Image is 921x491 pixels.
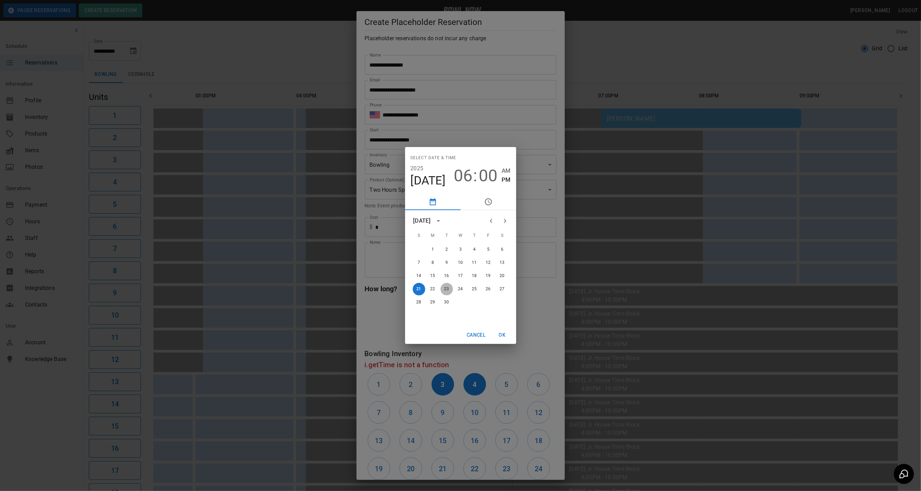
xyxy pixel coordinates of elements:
button: calendar view is open, switch to year view [433,215,444,227]
button: 12 [482,257,495,269]
button: 24 [454,283,467,295]
button: Previous month [484,214,498,228]
button: 21 [413,283,425,295]
button: 1 [427,243,439,256]
button: 2 [441,243,453,256]
button: 13 [496,257,509,269]
button: 9 [441,257,453,269]
span: Tuesday [441,229,453,243]
button: 06 [454,166,472,186]
button: 5 [482,243,495,256]
button: 22 [427,283,439,295]
button: 19 [482,270,495,282]
button: 20 [496,270,509,282]
button: 14 [413,270,425,282]
button: 2025 [411,164,424,173]
button: 18 [468,270,481,282]
span: Wednesday [454,229,467,243]
button: 29 [427,296,439,309]
button: AM [502,166,510,175]
span: Sunday [413,229,425,243]
button: 16 [441,270,453,282]
button: 10 [454,257,467,269]
div: [DATE] [413,217,431,225]
button: 27 [496,283,509,295]
button: 4 [468,243,481,256]
button: 3 [454,243,467,256]
button: PM [502,175,510,184]
span: Monday [427,229,439,243]
button: 26 [482,283,495,295]
span: : [473,166,477,186]
span: Saturday [496,229,509,243]
button: 15 [427,270,439,282]
button: pick date [405,193,461,210]
span: Select date & time [411,153,457,164]
span: Thursday [468,229,481,243]
button: 6 [496,243,509,256]
button: pick time [461,193,516,210]
button: Cancel [464,329,488,342]
button: 23 [441,283,453,295]
button: OK [491,329,513,342]
button: 30 [441,296,453,309]
button: 11 [468,257,481,269]
button: 17 [454,270,467,282]
button: 7 [413,257,425,269]
button: 25 [468,283,481,295]
span: Friday [482,229,495,243]
button: 00 [479,166,497,186]
button: 8 [427,257,439,269]
button: [DATE] [411,173,446,188]
button: Next month [498,214,512,228]
button: 28 [413,296,425,309]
